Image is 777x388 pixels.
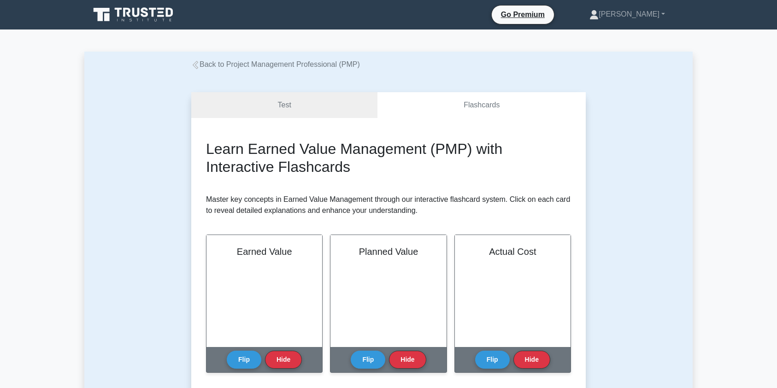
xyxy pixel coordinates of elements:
[567,5,687,24] a: [PERSON_NAME]
[227,351,261,369] button: Flip
[191,60,360,68] a: Back to Project Management Professional (PMP)
[351,351,385,369] button: Flip
[389,351,426,369] button: Hide
[206,194,571,216] p: Master key concepts in Earned Value Management through our interactive flashcard system. Click on...
[191,92,377,118] a: Test
[341,246,435,257] h2: Planned Value
[513,351,550,369] button: Hide
[265,351,302,369] button: Hide
[218,246,311,257] h2: Earned Value
[495,9,550,20] a: Go Premium
[475,351,510,369] button: Flip
[377,92,586,118] a: Flashcards
[466,246,559,257] h2: Actual Cost
[206,140,571,176] h2: Learn Earned Value Management (PMP) with Interactive Flashcards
